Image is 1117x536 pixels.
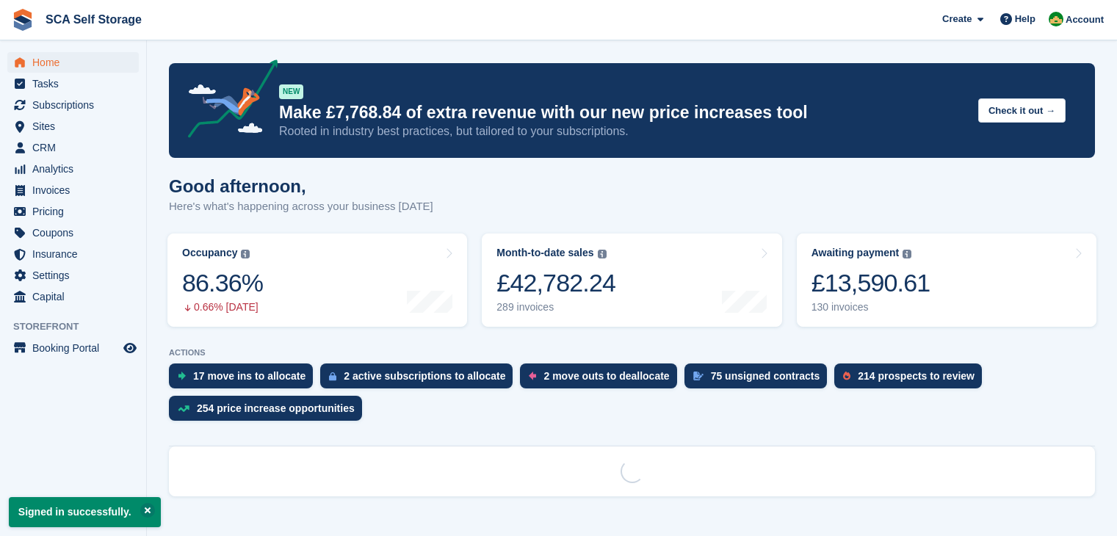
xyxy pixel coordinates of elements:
[182,247,237,259] div: Occupancy
[279,102,966,123] p: Make £7,768.84 of extra revenue with our new price increases tool
[241,250,250,258] img: icon-info-grey-7440780725fd019a000dd9b08b2336e03edf1995a4989e88bcd33f0948082b44.svg
[1066,12,1104,27] span: Account
[32,159,120,179] span: Analytics
[182,268,263,298] div: 86.36%
[279,84,303,99] div: NEW
[32,137,120,158] span: CRM
[1015,12,1035,26] span: Help
[7,244,139,264] a: menu
[7,222,139,243] a: menu
[32,73,120,94] span: Tasks
[7,95,139,115] a: menu
[693,372,704,380] img: contract_signature_icon-13c848040528278c33f63329250d36e43548de30e8caae1d1a13099fd9432cc5.svg
[711,370,820,382] div: 75 unsigned contracts
[529,372,536,380] img: move_outs_to_deallocate_icon-f764333ba52eb49d3ac5e1228854f67142a1ed5810a6f6cc68b1a99e826820c5.svg
[7,137,139,158] a: menu
[32,286,120,307] span: Capital
[903,250,911,258] img: icon-info-grey-7440780725fd019a000dd9b08b2336e03edf1995a4989e88bcd33f0948082b44.svg
[496,247,593,259] div: Month-to-date sales
[279,123,966,140] p: Rooted in industry best practices, but tailored to your subscriptions.
[182,301,263,314] div: 0.66% [DATE]
[7,201,139,222] a: menu
[7,286,139,307] a: menu
[811,268,930,298] div: £13,590.61
[32,222,120,243] span: Coupons
[193,370,306,382] div: 17 move ins to allocate
[344,370,505,382] div: 2 active subscriptions to allocate
[12,9,34,31] img: stora-icon-8386f47178a22dfd0bd8f6a31ec36ba5ce8667c1dd55bd0f319d3a0aa187defe.svg
[797,233,1096,327] a: Awaiting payment £13,590.61 130 invoices
[32,52,120,73] span: Home
[7,180,139,200] a: menu
[32,201,120,222] span: Pricing
[176,59,278,143] img: price-adjustments-announcement-icon-8257ccfd72463d97f412b2fc003d46551f7dbcb40ab6d574587a9cd5c0d94...
[32,116,120,137] span: Sites
[169,396,369,428] a: 254 price increase opportunities
[843,372,850,380] img: prospect-51fa495bee0391a8d652442698ab0144808aea92771e9ea1ae160a38d050c398.svg
[942,12,972,26] span: Create
[32,95,120,115] span: Subscriptions
[13,319,146,334] span: Storefront
[32,338,120,358] span: Booking Portal
[7,116,139,137] a: menu
[834,363,989,396] a: 214 prospects to review
[169,348,1095,358] p: ACTIONS
[320,363,520,396] a: 2 active subscriptions to allocate
[7,73,139,94] a: menu
[543,370,669,382] div: 2 move outs to deallocate
[32,180,120,200] span: Invoices
[496,268,615,298] div: £42,782.24
[811,247,900,259] div: Awaiting payment
[684,363,835,396] a: 75 unsigned contracts
[169,198,433,215] p: Here's what's happening across your business [DATE]
[169,176,433,196] h1: Good afternoon,
[167,233,467,327] a: Occupancy 86.36% 0.66% [DATE]
[9,497,161,527] p: Signed in successfully.
[7,159,139,179] a: menu
[40,7,148,32] a: SCA Self Storage
[32,265,120,286] span: Settings
[7,52,139,73] a: menu
[7,338,139,358] a: menu
[32,244,120,264] span: Insurance
[811,301,930,314] div: 130 invoices
[482,233,781,327] a: Month-to-date sales £42,782.24 289 invoices
[520,363,684,396] a: 2 move outs to deallocate
[178,372,186,380] img: move_ins_to_allocate_icon-fdf77a2bb77ea45bf5b3d319d69a93e2d87916cf1d5bf7949dd705db3b84f3ca.svg
[496,301,615,314] div: 289 invoices
[197,402,355,414] div: 254 price increase opportunities
[329,372,336,381] img: active_subscription_to_allocate_icon-d502201f5373d7db506a760aba3b589e785aa758c864c3986d89f69b8ff3...
[169,363,320,396] a: 17 move ins to allocate
[121,339,139,357] a: Preview store
[858,370,975,382] div: 214 prospects to review
[178,405,189,412] img: price_increase_opportunities-93ffe204e8149a01c8c9dc8f82e8f89637d9d84a8eef4429ea346261dce0b2c0.svg
[598,250,607,258] img: icon-info-grey-7440780725fd019a000dd9b08b2336e03edf1995a4989e88bcd33f0948082b44.svg
[978,98,1066,123] button: Check it out →
[7,265,139,286] a: menu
